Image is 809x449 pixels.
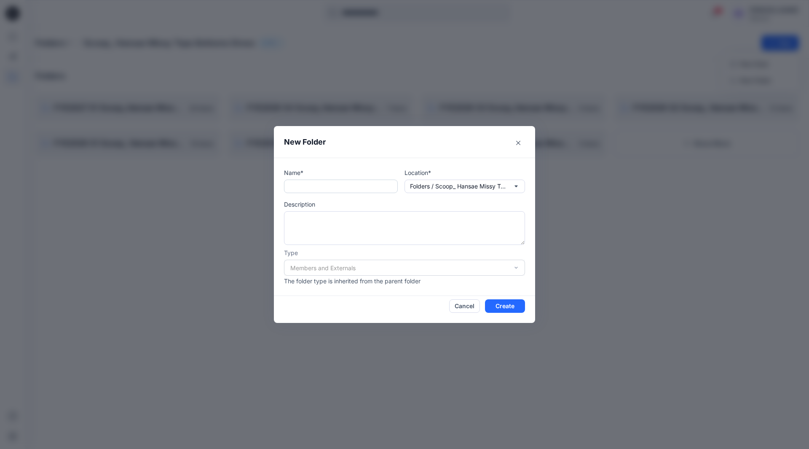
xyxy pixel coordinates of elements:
[404,168,525,177] p: Location*
[284,248,525,257] p: Type
[410,182,507,191] p: Folders / Scoop_ Hansae Missy Tops Bottoms Dress
[284,168,398,177] p: Name*
[485,299,525,313] button: Create
[512,136,525,150] button: Close
[404,180,525,193] button: Folders / Scoop_ Hansae Missy Tops Bottoms Dress
[449,299,480,313] button: Cancel
[284,200,525,209] p: Description
[284,277,525,285] p: The folder type is inherited from the parent folder
[274,126,535,158] header: New Folder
